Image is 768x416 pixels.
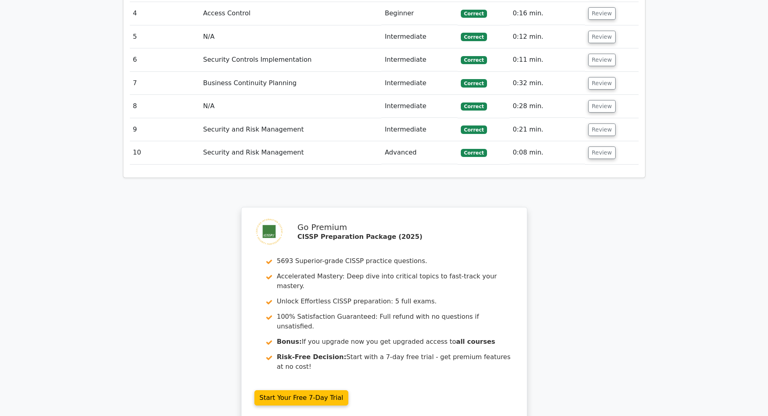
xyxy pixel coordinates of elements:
span: Correct [461,125,487,134]
td: 0:21 min. [510,118,585,141]
td: 4 [130,2,200,25]
td: N/A [200,95,382,118]
td: 0:11 min. [510,48,585,71]
td: Intermediate [381,48,457,71]
td: 0:08 min. [510,141,585,164]
button: Review [588,123,616,136]
td: Access Control [200,2,382,25]
td: 0:28 min. [510,95,585,118]
span: Correct [461,102,487,111]
td: Intermediate [381,95,457,118]
span: Correct [461,149,487,157]
td: Advanced [381,141,457,164]
td: Security Controls Implementation [200,48,382,71]
span: Correct [461,56,487,64]
td: Beginner [381,2,457,25]
td: 0:16 min. [510,2,585,25]
td: Intermediate [381,72,457,95]
td: 5 [130,25,200,48]
td: 0:32 min. [510,72,585,95]
a: Start Your Free 7-Day Trial [254,390,349,406]
button: Review [588,54,616,66]
td: 0:12 min. [510,25,585,48]
td: 8 [130,95,200,118]
td: N/A [200,25,382,48]
td: Intermediate [381,118,457,141]
td: Business Continuity Planning [200,72,382,95]
td: 6 [130,48,200,71]
button: Review [588,7,616,20]
span: Correct [461,10,487,18]
td: Security and Risk Management [200,118,382,141]
td: Intermediate [381,25,457,48]
button: Review [588,100,616,113]
button: Review [588,31,616,43]
button: Review [588,146,616,159]
button: Review [588,77,616,90]
span: Correct [461,33,487,41]
td: Security and Risk Management [200,141,382,164]
span: Correct [461,79,487,87]
td: 9 [130,118,200,141]
td: 7 [130,72,200,95]
td: 10 [130,141,200,164]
